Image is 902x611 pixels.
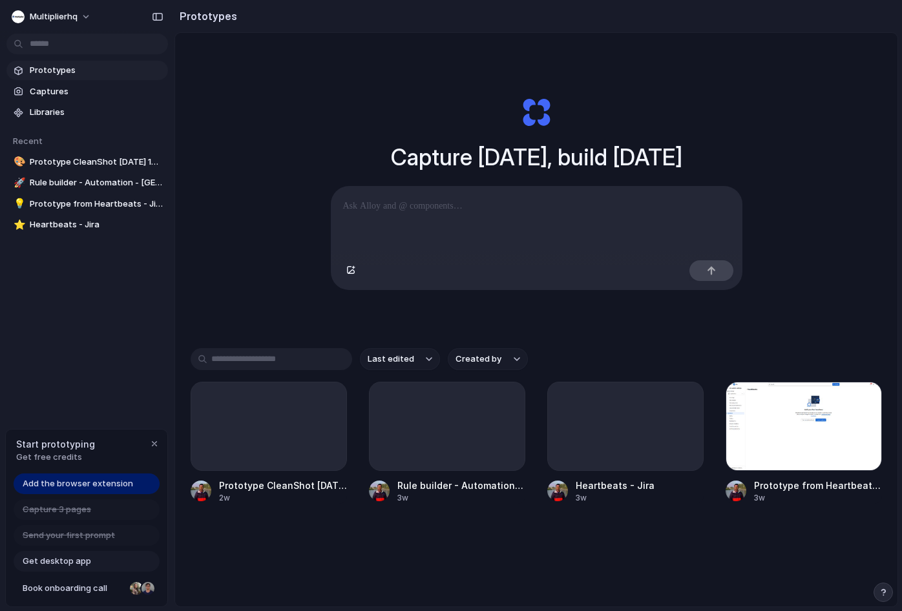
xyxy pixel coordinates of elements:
span: multiplierhq [30,10,78,23]
div: 3w [754,492,882,504]
span: Prototype from Heartbeats - Jira [30,198,163,211]
a: Rule builder - Automation - [GEOGRAPHIC_DATA]3w [369,382,525,504]
div: 💡 [14,196,23,211]
a: Libraries [6,103,168,122]
a: 🚀Rule builder - Automation - [GEOGRAPHIC_DATA] [6,173,168,192]
a: 🎨Prototype CleanShot [DATE] 14.42.45@2x.png [6,152,168,172]
span: Recent [13,136,43,146]
h2: Prototypes [174,8,237,24]
a: Get desktop app [14,551,160,572]
span: Created by [456,353,501,366]
span: Send your first prompt [23,529,115,542]
span: Captures [30,85,163,98]
div: Christian Iacullo [140,581,156,596]
a: 💡Prototype from Heartbeats - Jira [6,194,168,214]
a: Prototype from Heartbeats - JiraPrototype from Heartbeats - Jira3w [726,382,882,504]
a: Captures [6,82,168,101]
span: Add the browser extension [23,477,133,490]
div: Rule builder - Automation - [GEOGRAPHIC_DATA] [397,479,525,492]
a: Add the browser extension [14,473,160,494]
span: Prototypes [30,64,163,77]
span: Start prototyping [16,437,95,451]
span: Book onboarding call [23,582,125,595]
div: Heartbeats - Jira [576,479,655,492]
button: multiplierhq [6,6,98,27]
div: 3w [397,492,525,504]
a: Prototype CleanShot [DATE] 14.42.45@2x.png2w [191,382,347,504]
button: 🎨 [12,156,25,169]
span: Last edited [368,353,414,366]
div: ⭐ [14,218,23,233]
button: 🚀 [12,176,25,189]
a: Prototypes [6,61,168,80]
button: Last edited [360,348,440,370]
span: Libraries [30,106,163,119]
div: 🎨 [14,154,23,169]
div: 3w [576,492,655,504]
button: 💡 [12,198,25,211]
div: 🚀 [14,176,23,191]
h1: Capture [DATE], build [DATE] [391,140,682,174]
button: ⭐ [12,218,25,231]
span: Heartbeats - Jira [30,218,163,231]
a: ⭐Heartbeats - Jira [6,215,168,234]
span: Get desktop app [23,555,91,568]
div: Prototype from Heartbeats - Jira [754,479,882,492]
div: Prototype CleanShot [DATE] 14.42.45@2x.png [219,479,347,492]
div: Nicole Kubica [129,581,144,596]
a: Heartbeats - Jira3w [547,382,704,504]
div: 2w [219,492,347,504]
a: Book onboarding call [14,578,160,599]
span: Prototype CleanShot [DATE] 14.42.45@2x.png [30,156,163,169]
span: Rule builder - Automation - [GEOGRAPHIC_DATA] [30,176,163,189]
span: Capture 3 pages [23,503,91,516]
button: Created by [448,348,528,370]
span: Get free credits [16,451,95,464]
